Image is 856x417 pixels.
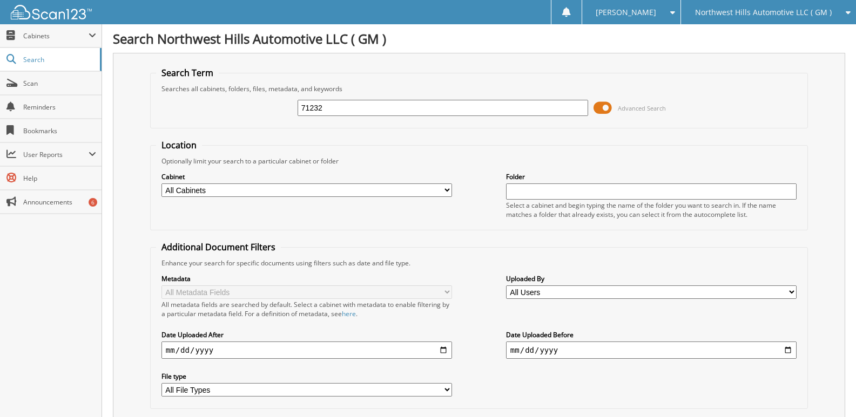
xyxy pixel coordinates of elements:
label: Cabinet [161,172,452,181]
span: Bookmarks [23,126,96,135]
div: Optionally limit your search to a particular cabinet or folder [156,156,802,166]
span: User Reports [23,150,89,159]
legend: Location [156,139,202,151]
legend: Additional Document Filters [156,241,281,253]
div: Enhance your search for specific documents using filters such as date and file type. [156,258,802,268]
span: Help [23,174,96,183]
div: Searches all cabinets, folders, files, metadata, and keywords [156,84,802,93]
iframe: Chat Widget [802,365,856,417]
span: Advanced Search [618,104,666,112]
img: scan123-logo-white.svg [11,5,92,19]
span: Scan [23,79,96,88]
span: Northwest Hills Automotive LLC ( GM ) [695,9,832,16]
h1: Search Northwest Hills Automotive LLC ( GM ) [113,30,845,47]
div: All metadata fields are searched by default. Select a cabinet with metadata to enable filtering b... [161,300,452,318]
label: File type [161,372,452,381]
div: 6 [89,198,97,207]
span: [PERSON_NAME] [596,9,656,16]
div: Select a cabinet and begin typing the name of the folder you want to search in. If the name match... [506,201,797,219]
span: Cabinets [23,31,89,40]
label: Uploaded By [506,274,797,283]
label: Date Uploaded After [161,330,452,339]
legend: Search Term [156,67,219,79]
span: Reminders [23,102,96,112]
input: end [506,341,797,359]
span: Search [23,55,95,64]
label: Metadata [161,274,452,283]
input: start [161,341,452,359]
span: Announcements [23,197,96,207]
a: here [342,309,356,318]
label: Date Uploaded Before [506,330,797,339]
label: Folder [506,172,797,181]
